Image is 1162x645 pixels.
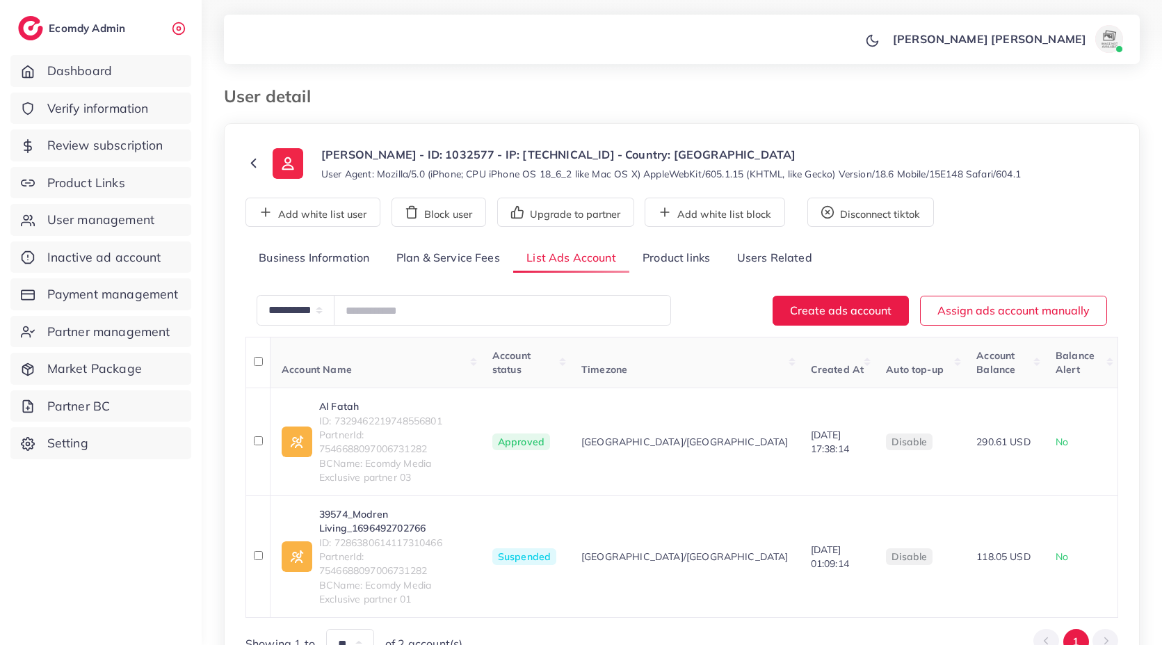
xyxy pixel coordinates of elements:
[920,296,1107,326] button: Assign ads account manually
[1056,436,1068,448] span: No
[1056,349,1095,376] span: Balance Alert
[811,543,849,570] span: [DATE] 01:09:14
[10,278,191,310] a: Payment management
[10,93,191,125] a: Verify information
[319,399,470,413] a: Al Fatah
[885,25,1129,53] a: [PERSON_NAME] [PERSON_NAME]avatar
[319,507,470,536] a: 39574_Modren Living_1696492702766
[383,244,513,273] a: Plan & Service Fees
[47,397,111,415] span: Partner BC
[10,55,191,87] a: Dashboard
[282,363,352,376] span: Account Name
[629,244,723,273] a: Product links
[10,204,191,236] a: User management
[513,244,629,273] a: List Ads Account
[723,244,825,273] a: Users Related
[47,285,179,303] span: Payment management
[10,129,191,161] a: Review subscription
[392,198,486,227] button: Block user
[10,390,191,422] a: Partner BC
[47,434,88,452] span: Setting
[47,248,161,266] span: Inactive ad account
[976,550,1031,563] span: 118.05 USD
[47,136,163,154] span: Review subscription
[319,414,470,428] span: ID: 7329462219748556801
[18,16,43,40] img: logo
[10,316,191,348] a: Partner management
[245,198,380,227] button: Add white list user
[319,536,470,550] span: ID: 7286380614117310466
[773,296,909,326] button: Create ads account
[492,433,550,450] span: Approved
[49,22,129,35] h2: Ecomdy Admin
[811,363,864,376] span: Created At
[282,541,312,572] img: ic-ad-info.7fc67b75.svg
[581,550,789,564] span: [GEOGRAPHIC_DATA]/[GEOGRAPHIC_DATA]
[807,198,934,227] button: Disconnect tiktok
[976,436,1031,448] span: 290.61 USD
[47,211,154,229] span: User management
[319,456,470,485] span: BCName: Ecomdy Media Exclusive partner 03
[273,148,303,179] img: ic-user-info.36bf1079.svg
[645,198,785,227] button: Add white list block
[10,353,191,385] a: Market Package
[47,360,142,378] span: Market Package
[1056,550,1068,563] span: No
[47,99,149,118] span: Verify information
[492,548,556,565] span: Suspended
[319,550,470,578] span: PartnerId: 7546688097006731282
[891,436,927,448] span: disable
[10,427,191,459] a: Setting
[893,31,1086,47] p: [PERSON_NAME] [PERSON_NAME]
[321,167,1021,181] small: User Agent: Mozilla/5.0 (iPhone; CPU iPhone OS 18_6_2 like Mac OS X) AppleWebKit/605.1.15 (KHTML,...
[891,550,927,563] span: disable
[47,62,112,80] span: Dashboard
[886,363,944,376] span: Auto top-up
[47,174,125,192] span: Product Links
[319,428,470,456] span: PartnerId: 7546688097006731282
[18,16,129,40] a: logoEcomdy Admin
[497,198,634,227] button: Upgrade to partner
[1095,25,1123,53] img: avatar
[10,167,191,199] a: Product Links
[245,244,383,273] a: Business Information
[811,429,849,455] span: [DATE] 17:38:14
[47,323,170,341] span: Partner management
[976,349,1015,376] span: Account Balance
[581,435,789,449] span: [GEOGRAPHIC_DATA]/[GEOGRAPHIC_DATA]
[319,578,470,607] span: BCName: Ecomdy Media Exclusive partner 01
[581,363,627,376] span: Timezone
[10,241,191,273] a: Inactive ad account
[282,427,312,457] img: ic-ad-info.7fc67b75.svg
[224,86,322,106] h3: User detail
[321,146,1021,163] p: [PERSON_NAME] - ID: 1032577 - IP: [TECHNICAL_ID] - Country: [GEOGRAPHIC_DATA]
[492,349,531,376] span: Account status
